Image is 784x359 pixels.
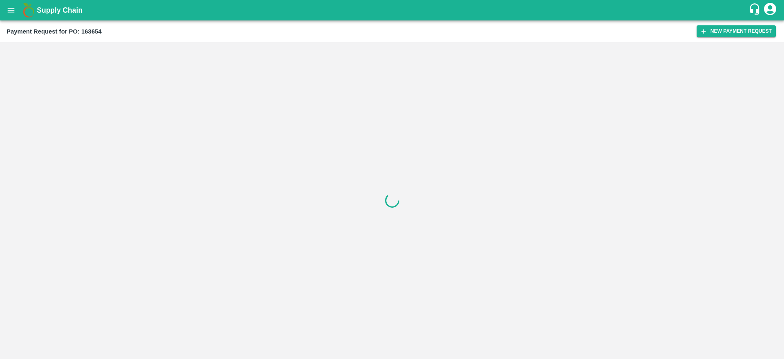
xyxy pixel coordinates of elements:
[7,28,102,35] b: Payment Request for PO: 163654
[763,2,777,19] div: account of current user
[37,6,82,14] b: Supply Chain
[697,25,776,37] button: New Payment Request
[37,4,748,16] a: Supply Chain
[2,1,20,20] button: open drawer
[748,3,763,18] div: customer-support
[20,2,37,18] img: logo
